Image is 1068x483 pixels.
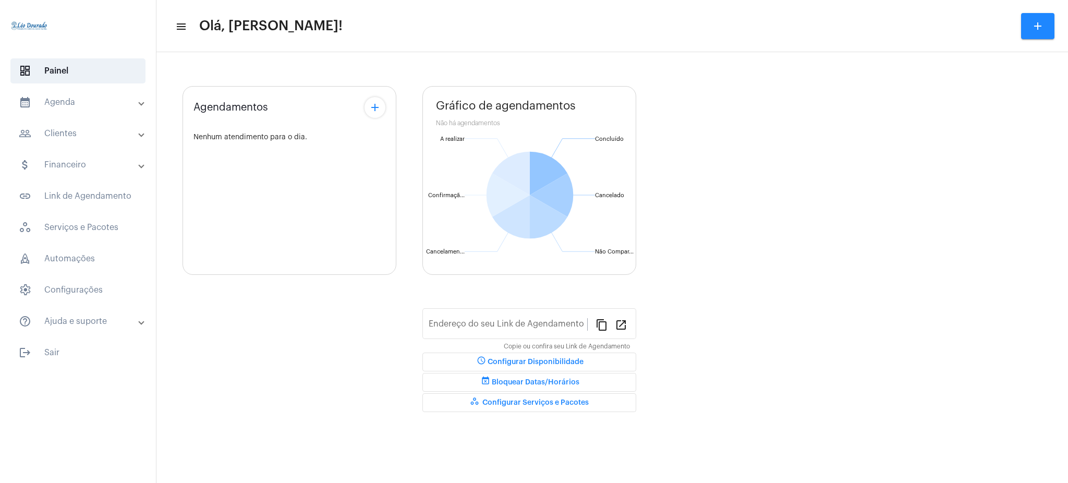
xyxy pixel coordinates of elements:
[19,96,31,108] mat-icon: sidenav icon
[479,379,579,386] span: Bloquear Datas/Horários
[422,373,636,392] button: Bloquear Datas/Horários
[19,127,139,140] mat-panel-title: Clientes
[6,152,156,177] mat-expansion-panel-header: sidenav iconFinanceiro
[10,58,145,83] span: Painel
[595,192,624,198] text: Cancelado
[595,136,624,142] text: Concluído
[199,18,343,34] span: Olá, [PERSON_NAME]!
[10,215,145,240] span: Serviços e Pacotes
[19,252,31,265] span: sidenav icon
[475,356,488,368] mat-icon: schedule
[6,121,156,146] mat-expansion-panel-header: sidenav iconClientes
[428,192,465,199] text: Confirmaçã...
[436,100,576,112] span: Gráfico de agendamentos
[19,190,31,202] mat-icon: sidenav icon
[475,358,584,366] span: Configurar Disponibilidade
[19,96,139,108] mat-panel-title: Agenda
[504,343,630,351] mat-hint: Copie ou confira seu Link de Agendamento
[19,65,31,77] span: sidenav icon
[6,90,156,115] mat-expansion-panel-header: sidenav iconAgenda
[19,346,31,359] mat-icon: sidenav icon
[429,321,587,331] input: Link
[6,309,156,334] mat-expansion-panel-header: sidenav iconAjuda e suporte
[10,277,145,303] span: Configurações
[10,184,145,209] span: Link de Agendamento
[193,102,268,113] span: Agendamentos
[10,246,145,271] span: Automações
[422,393,636,412] button: Configurar Serviços e Pacotes
[369,101,381,114] mat-icon: add
[615,318,627,331] mat-icon: open_in_new
[175,20,186,33] mat-icon: sidenav icon
[596,318,608,331] mat-icon: content_copy
[19,159,139,171] mat-panel-title: Financeiro
[440,136,465,142] text: A realizar
[19,159,31,171] mat-icon: sidenav icon
[426,249,465,255] text: Cancelamen...
[193,134,385,141] div: Nenhum atendimento para o dia.
[10,340,145,365] span: Sair
[19,315,31,328] mat-icon: sidenav icon
[19,221,31,234] span: sidenav icon
[19,284,31,296] span: sidenav icon
[422,353,636,371] button: Configurar Disponibilidade
[470,399,589,406] span: Configurar Serviços e Pacotes
[479,376,492,389] mat-icon: event_busy
[19,315,139,328] mat-panel-title: Ajuda e suporte
[595,249,634,255] text: Não Compar...
[470,396,482,409] mat-icon: workspaces_outlined
[1031,20,1044,32] mat-icon: add
[19,127,31,140] mat-icon: sidenav icon
[8,5,50,47] img: 4c910ca3-f26c-c648-53c7-1a2041c6e520.jpg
